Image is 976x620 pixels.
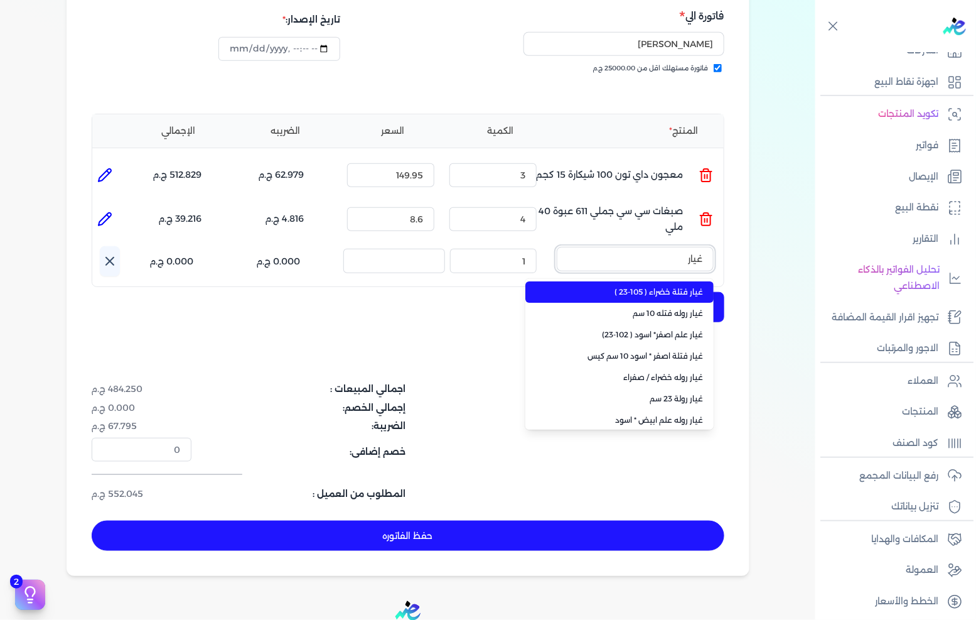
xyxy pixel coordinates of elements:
[891,499,938,515] p: تنزيل بياناتك
[875,594,938,610] p: الخطط والأسعار
[906,562,938,579] p: العمولة
[527,202,684,236] p: صبغات سي سي جملي 611 عبوة 40 ملي
[815,589,968,615] a: الخطط والأسعار
[150,254,194,270] p: 0.000 ج.م
[916,138,938,154] p: فواتير
[557,124,714,138] li: المنتج
[550,415,704,426] span: غيار روله علم ابيض * اسود
[257,254,301,270] p: 0.000 ج.م
[815,526,968,553] a: المكافات والهدايا
[550,286,704,298] span: غيار فتلة خضراء ( 105-23 )
[550,308,704,319] span: غيار روله فتله 10 سم
[412,8,724,24] h5: فاتورة الي
[557,247,714,276] button: إسم المنتج
[815,101,968,128] a: تكويد المنتجات
[893,435,938,452] p: كود الصنف
[822,262,940,294] p: تحليل الفواتير بالذكاء الاصطناعي
[525,279,714,430] ul: إسم المنتج
[909,169,938,185] p: الإيصال
[815,257,968,299] a: تحليل الفواتير بالذكاء الاصطناعي
[199,401,406,415] dt: إجمالي الخصم:
[342,124,444,138] li: السعر
[815,463,968,489] a: رفع البيانات المجمع
[859,468,938,484] p: رفع البيانات المجمع
[92,420,191,433] dd: 67.795 ج.م
[218,8,340,31] div: تاريخ الإصدار:
[199,438,406,462] dt: خصم إضافى:
[127,124,230,138] li: الإجمالي
[815,557,968,584] a: العمولة
[593,63,709,73] span: فاتورة مستهلك اقل من 25000.00 ج.م
[815,226,968,253] a: التقارير
[714,64,722,72] input: فاتورة مستهلك اقل من 25000.00 ج.م
[878,106,938,122] p: تكويد المنتجات
[537,158,684,192] p: معجون داي تون 100 شيكارة 15 كجم
[557,247,714,271] input: إسم المنتج
[815,430,968,457] a: كود الصنف
[153,167,202,183] p: 512.829 ج.م
[92,521,724,551] button: حفظ الفاتوره
[92,383,191,396] dd: 484.250 ج.م
[908,373,938,389] p: العملاء
[550,393,704,405] span: غيار رولة 23 سم
[815,399,968,425] a: المنتجات
[815,368,968,394] a: العملاء
[199,487,406,501] dt: المطلوب من العميل :
[265,211,304,227] p: 4.816 ج.م
[15,580,45,610] button: 2
[815,164,968,190] a: الإيصال
[877,340,938,357] p: الاجور والمرتبات
[943,18,966,35] img: logo
[895,200,938,216] p: نقطة البيع
[815,305,968,331] a: تجهيز اقرار القيمة المضافة
[871,531,938,548] p: المكافات والهدايا
[913,231,938,247] p: التقارير
[259,167,304,183] p: 62.979 ج.م
[815,335,968,362] a: الاجور والمرتبات
[815,133,968,159] a: فواتير
[199,420,406,433] dt: الضريبة:
[550,372,704,383] span: غيار روله خضراء / صفراء
[449,124,552,138] li: الكمية
[10,575,23,589] span: 2
[523,32,724,56] input: إسم المستهلك
[815,69,968,95] a: اجهزة نقاط البيع
[550,351,704,362] span: غيار فتلة اصفر * اسود 10 سم كيس
[199,383,406,396] dt: اجمالي المبيعات :
[159,211,202,227] p: 39.216 ج.م
[815,494,968,520] a: تنزيل بياناتك
[874,74,938,90] p: اجهزة نقاط البيع
[92,487,191,501] dd: 552.045 ج.م
[235,124,337,138] li: الضريبه
[832,310,938,326] p: تجهيز اقرار القيمة المضافة
[815,195,968,221] a: نقطة البيع
[550,329,704,340] span: غيار علم اصفر* اسود ( 102-23)
[92,401,191,415] dd: 0.000 ج.م
[902,404,938,420] p: المنتجات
